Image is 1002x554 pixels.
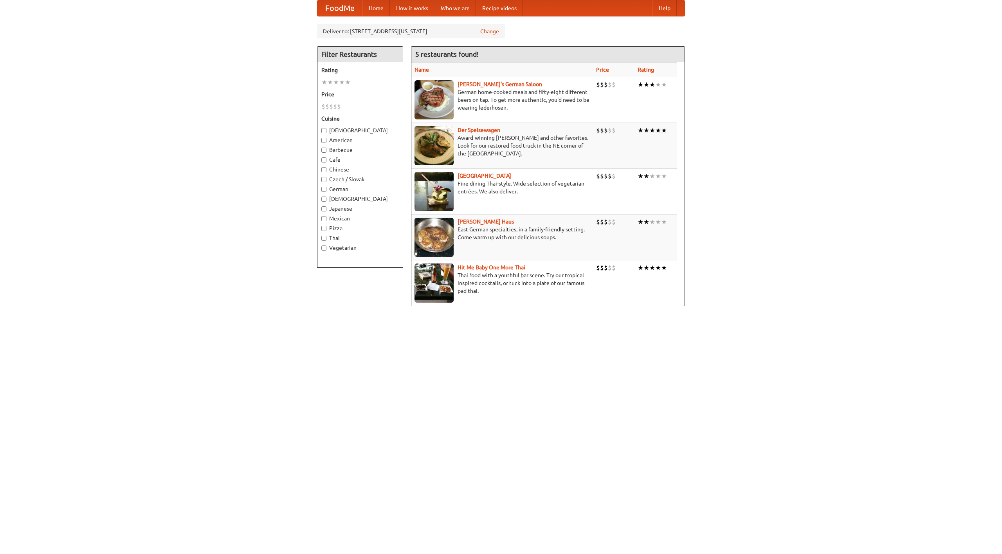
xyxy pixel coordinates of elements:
[321,156,399,164] label: Cafe
[414,226,590,241] p: East German specialties, in a family-friendly setting. Come warm up with our delicious soups.
[604,172,608,180] li: $
[600,263,604,272] li: $
[604,126,608,135] li: $
[333,78,339,87] li: ★
[458,173,511,179] a: [GEOGRAPHIC_DATA]
[317,0,362,16] a: FoodMe
[596,80,600,89] li: $
[321,175,399,183] label: Czech / Slovak
[333,102,337,111] li: $
[661,263,667,272] li: ★
[596,126,600,135] li: $
[321,224,399,232] label: Pizza
[643,172,649,180] li: ★
[612,263,616,272] li: $
[321,66,399,74] h5: Rating
[596,67,609,73] a: Price
[661,126,667,135] li: ★
[476,0,523,16] a: Recipe videos
[655,126,661,135] li: ★
[643,126,649,135] li: ★
[458,81,542,87] b: [PERSON_NAME]'s German Saloon
[321,78,327,87] li: ★
[321,115,399,123] h5: Cuisine
[604,80,608,89] li: $
[415,51,479,58] ng-pluralize: 5 restaurants found!
[649,80,655,89] li: ★
[638,80,643,89] li: ★
[643,263,649,272] li: ★
[321,90,399,98] h5: Price
[321,126,399,134] label: [DEMOGRAPHIC_DATA]
[414,218,454,257] img: kohlhaus.jpg
[434,0,476,16] a: Who we are
[321,167,326,172] input: Chinese
[458,127,500,133] a: Der Speisewagen
[321,236,326,241] input: Thai
[321,245,326,251] input: Vegetarian
[321,157,326,162] input: Cafe
[345,78,351,87] li: ★
[596,218,600,226] li: $
[321,234,399,242] label: Thai
[608,80,612,89] li: $
[661,172,667,180] li: ★
[638,263,643,272] li: ★
[329,102,333,111] li: $
[317,24,505,38] div: Deliver to: [STREET_ADDRESS][US_STATE]
[652,0,677,16] a: Help
[317,47,403,62] h4: Filter Restaurants
[608,263,612,272] li: $
[604,218,608,226] li: $
[458,218,514,225] a: [PERSON_NAME] Haus
[638,67,654,73] a: Rating
[321,205,399,213] label: Japanese
[596,263,600,272] li: $
[608,218,612,226] li: $
[321,195,399,203] label: [DEMOGRAPHIC_DATA]
[612,172,616,180] li: $
[649,126,655,135] li: ★
[655,80,661,89] li: ★
[321,136,399,144] label: American
[661,218,667,226] li: ★
[643,80,649,89] li: ★
[414,263,454,303] img: babythai.jpg
[612,126,616,135] li: $
[339,78,345,87] li: ★
[321,244,399,252] label: Vegetarian
[414,88,590,112] p: German home-cooked meals and fifty-eight different beers on tap. To get more authentic, you'd nee...
[643,218,649,226] li: ★
[661,80,667,89] li: ★
[655,218,661,226] li: ★
[321,166,399,173] label: Chinese
[612,218,616,226] li: $
[600,172,604,180] li: $
[321,102,325,111] li: $
[612,80,616,89] li: $
[638,126,643,135] li: ★
[337,102,341,111] li: $
[596,172,600,180] li: $
[321,177,326,182] input: Czech / Slovak
[321,226,326,231] input: Pizza
[414,134,590,157] p: Award-winning [PERSON_NAME] and other favorites. Look for our restored food truck in the NE corne...
[362,0,390,16] a: Home
[649,218,655,226] li: ★
[321,216,326,221] input: Mexican
[600,218,604,226] li: $
[458,264,525,271] a: Hit Me Baby One More Thai
[414,180,590,195] p: Fine dining Thai-style. Wide selection of vegetarian entrées. We also deliver.
[321,146,399,154] label: Barbecue
[638,218,643,226] li: ★
[600,126,604,135] li: $
[321,187,326,192] input: German
[414,80,454,119] img: esthers.jpg
[390,0,434,16] a: How it works
[321,185,399,193] label: German
[604,263,608,272] li: $
[655,263,661,272] li: ★
[480,27,499,35] a: Change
